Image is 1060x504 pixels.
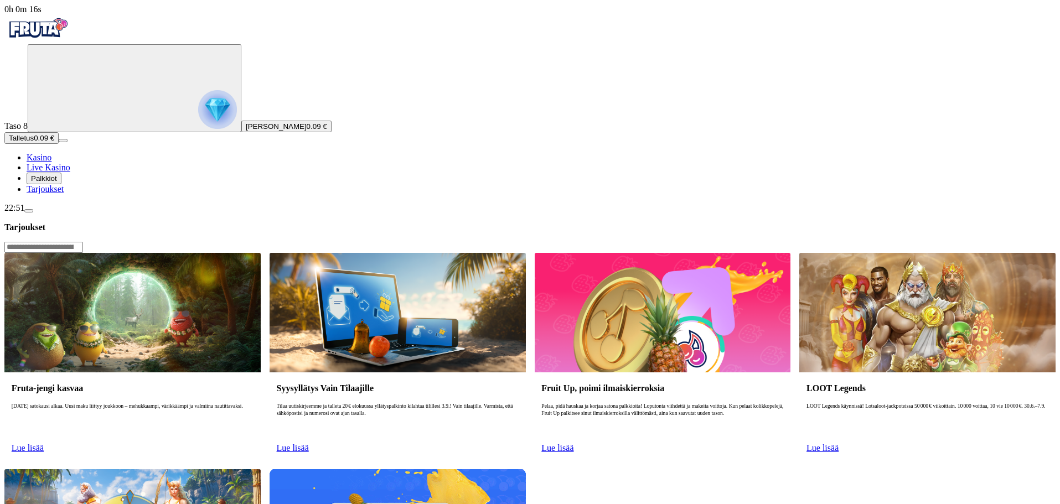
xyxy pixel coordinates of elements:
h3: Fruit Up, poimi ilmaiskierroksia [541,383,783,393]
h3: Fruta-jengi kasvaa [12,383,254,393]
img: Fruit Up, poimi ilmaiskierroksia [535,253,791,372]
a: Lue lisää [12,443,44,453]
h3: Syysyllätys Vain Tilaajille [277,383,519,393]
nav: Main menu [4,153,1056,194]
a: Fruta [4,34,71,44]
p: LOOT Legends käynnissä! Lotsaloot‑jackpoteissa 50 000 € viikoittain. 10 000 voittaa, 10 vie 10 00... [806,403,1048,438]
span: 0.09 € [34,134,54,142]
button: menu [59,139,68,142]
span: user session time [4,4,42,14]
span: Taso 8 [4,121,28,131]
button: [PERSON_NAME]0.09 € [241,121,332,132]
span: 22:51 [4,203,24,212]
h3: Tarjoukset [4,222,1056,232]
button: reward progress [28,44,241,132]
img: reward progress [198,90,237,129]
button: Talletusplus icon0.09 € [4,132,59,144]
p: [DATE] satokausi alkaa. Uusi maku liittyy joukkoon – mehukkaampi, värikkäämpi ja valmiina nautitt... [12,403,254,438]
a: Tarjoukset [27,184,64,194]
span: [PERSON_NAME] [246,122,307,131]
a: Kasino [27,153,51,162]
a: Live Kasino [27,163,70,172]
nav: Primary [4,14,1056,194]
a: Lue lisää [277,443,309,453]
button: Palkkiot [27,173,61,184]
button: menu [24,209,33,212]
span: Talletus [9,134,34,142]
input: Search [4,242,83,253]
img: Syysyllätys Vain Tilaajille [270,253,526,372]
p: Pelaa, pidä hauskaa ja korjaa satona palkkioita! Loputonta viihdettä ja makeita voittoja. Kun pel... [541,403,783,438]
p: Tilaa uutiskirjeemme ja talleta 20 € elokuussa yllätyspalkinto kilahtaa tilillesi 3.9.! Vain tila... [277,403,519,438]
span: Palkkiot [31,174,57,183]
span: 0.09 € [307,122,327,131]
a: Lue lisää [541,443,573,453]
img: Fruta [4,14,71,42]
a: Lue lisää [806,443,839,453]
img: Fruta-jengi kasvaa [4,253,261,372]
h3: LOOT Legends [806,383,1048,393]
img: LOOT Legends [799,253,1056,372]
